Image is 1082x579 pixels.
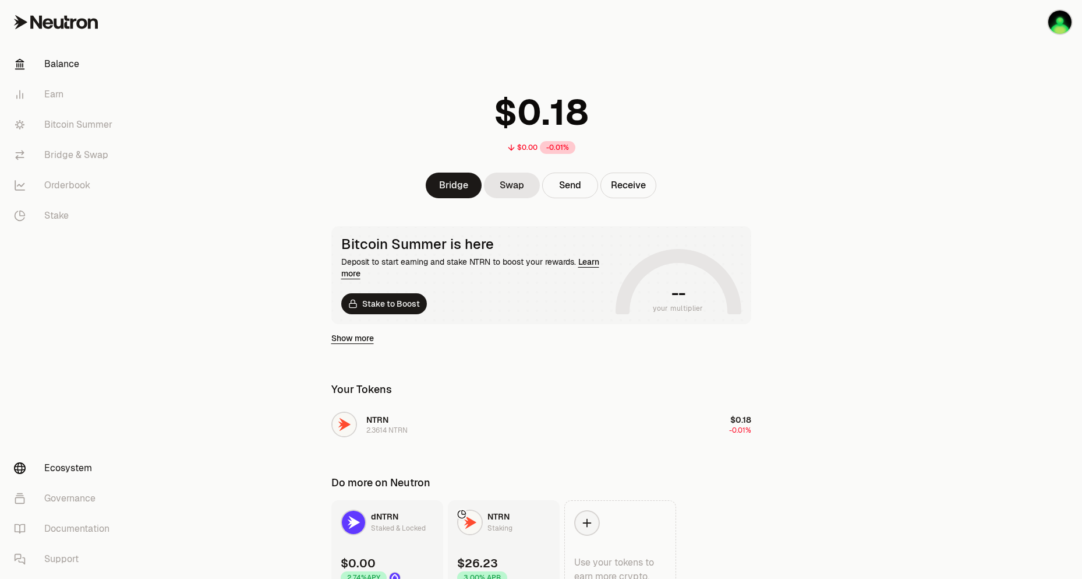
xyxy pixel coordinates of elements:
[5,201,126,231] a: Stake
[457,555,498,571] div: $26.23
[484,173,540,198] a: Swap
[5,453,126,483] a: Ecosystem
[5,544,126,574] a: Support
[341,256,611,279] div: Deposit to start earning and stake NTRN to boost your rewards.
[653,303,703,314] span: your multiplier
[5,170,126,201] a: Orderbook
[342,511,365,534] img: dNTRN Logo
[341,236,611,252] div: Bitcoin Summer is here
[671,284,685,303] h1: --
[542,173,598,198] button: Send
[5,49,126,79] a: Balance
[341,555,376,571] div: $0.00
[371,511,398,522] span: dNTRN
[331,475,430,491] div: Do more on Neutron
[600,173,656,198] button: Receive
[341,293,427,314] a: Stake to Boost
[333,413,356,436] img: NTRN Logo
[331,381,392,398] div: Your Tokens
[5,483,126,514] a: Governance
[5,110,126,140] a: Bitcoin Summer
[458,511,482,534] img: NTRN Logo
[730,415,751,425] span: $0.18
[517,143,538,152] div: $0.00
[366,426,408,435] div: 2.3614 NTRN
[1048,10,1072,34] img: Alice
[487,522,512,534] div: Staking
[540,141,575,154] div: -0.01%
[366,415,388,425] span: NTRN
[729,426,751,435] span: -0.01%
[5,140,126,170] a: Bridge & Swap
[5,79,126,110] a: Earn
[331,332,374,344] a: Show more
[371,522,426,534] div: Staked & Locked
[324,407,758,442] button: NTRN LogoNTRN2.3614 NTRN$0.18-0.01%
[487,511,510,522] span: NTRN
[5,514,126,544] a: Documentation
[426,173,482,198] a: Bridge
